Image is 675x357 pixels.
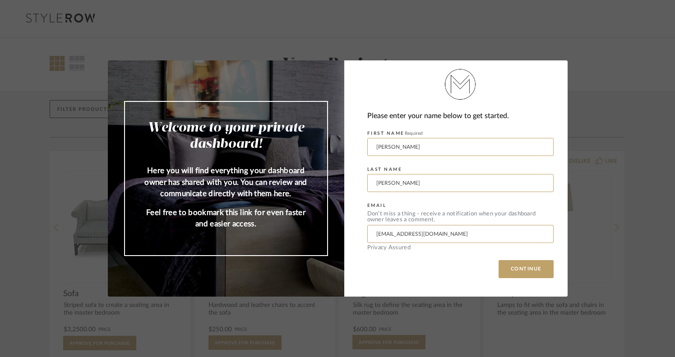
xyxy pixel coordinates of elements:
span: Required [405,131,423,136]
button: CONTINUE [499,260,554,278]
p: Here you will find everything your dashboard owner has shared with you. You can review and commun... [143,165,309,200]
p: Feel free to bookmark this link for even faster and easier access. [143,207,309,230]
input: Enter Email [367,225,554,243]
label: EMAIL [367,203,387,208]
input: Enter First Name [367,138,554,156]
h2: Welcome to your private dashboard! [143,120,309,152]
div: Don’t miss a thing - receive a notification when your dashboard owner leaves a comment. [367,211,554,223]
input: Enter Last Name [367,174,554,192]
label: LAST NAME [367,167,402,172]
label: FIRST NAME [367,131,423,136]
div: Please enter your name below to get started. [367,110,554,122]
div: Privacy Assured [367,245,554,251]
